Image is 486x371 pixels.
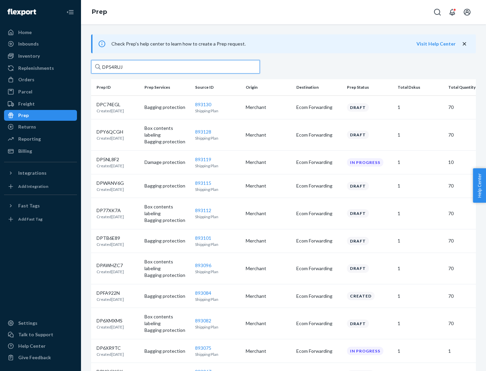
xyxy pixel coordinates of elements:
[63,5,77,19] button: Close Navigation
[398,104,443,111] p: 1
[4,86,77,97] a: Parcel
[195,187,240,192] p: Shipping Plan
[461,40,468,48] button: close
[18,331,53,338] div: Talk to Support
[91,60,260,74] input: Search prep jobs
[246,182,291,189] p: Merchant
[347,292,375,300] div: Created
[347,347,383,355] div: In progress
[398,293,443,299] p: 1
[97,262,124,269] p: DPAWHZC7
[142,79,192,95] th: Prep Services
[4,98,77,109] a: Freight
[246,265,291,272] p: Merchant
[347,103,369,112] div: Draft
[97,235,124,241] p: DPTB6E89
[195,214,240,220] p: Shipping Plan
[144,125,190,138] p: Box contents labeling
[144,272,190,279] p: Bagging protection
[18,202,40,209] div: Fast Tags
[296,159,342,166] p: Ecom Forwarding
[144,138,190,145] p: Bagging protection
[195,290,211,296] a: 893084
[97,241,124,247] p: Created [DATE]
[195,351,240,357] p: Shipping Plan
[4,74,77,85] a: Orders
[144,258,190,272] p: Box contents labeling
[18,354,51,361] div: Give Feedback
[347,209,369,218] div: Draft
[246,348,291,354] p: Merchant
[7,9,36,16] img: Flexport logo
[4,200,77,211] button: Fast Tags
[18,170,47,176] div: Integrations
[18,320,37,326] div: Settings
[195,102,211,107] a: 893130
[97,135,124,141] p: Created [DATE]
[296,265,342,272] p: Ecom Forwarding
[446,5,459,19] button: Open notifications
[4,134,77,144] a: Reporting
[92,8,107,16] a: Prep
[347,237,369,245] div: Draft
[144,293,190,299] p: Bagging protection
[195,235,211,241] a: 893101
[4,51,77,61] a: Inventory
[195,296,240,302] p: Shipping Plan
[195,163,240,169] p: Shipping Plan
[4,146,77,156] a: Billing
[144,104,190,111] p: Bagging protection
[246,132,291,138] p: Merchant
[195,108,240,114] p: Shipping Plan
[144,217,190,224] p: Bagging protection
[18,148,32,154] div: Billing
[294,79,344,95] th: Destination
[246,320,291,327] p: Merchant
[246,104,291,111] p: Merchant
[97,129,124,135] p: DPY6QCGH
[97,101,124,108] p: DPC74EGL
[398,320,443,327] p: 1
[97,163,124,169] p: Created [DATE]
[296,182,342,189] p: Ecom Forwarding
[473,168,486,203] span: Help Center
[195,135,240,141] p: Shipping Plan
[97,269,124,275] p: Created [DATE]
[4,329,77,340] a: Talk to Support
[347,264,369,273] div: Draft
[91,79,142,95] th: Prep ID
[97,180,124,187] p: DPWANV6G
[144,313,190,327] p: Box contents labeling
[18,136,41,142] div: Reporting
[86,2,112,22] ol: breadcrumbs
[4,318,77,329] a: Settings
[4,181,77,192] a: Add Integration
[431,5,444,19] button: Open Search Box
[195,241,240,247] p: Shipping Plan
[97,207,124,214] p: DP77XK7A
[296,210,342,217] p: Ecom Forwarding
[296,320,342,327] p: Ecom Forwarding
[347,158,383,167] div: In progress
[296,348,342,354] p: Ecom Forwarding
[18,88,32,95] div: Parcel
[97,296,124,302] p: Created [DATE]
[296,293,342,299] p: Ecom Forwarding
[4,63,77,74] a: Replenishments
[97,108,124,114] p: Created [DATE]
[18,65,54,72] div: Replenishments
[144,348,190,354] p: Bagging protection
[18,40,39,47] div: Inbounds
[195,207,211,213] a: 893112
[296,132,342,138] p: Ecom Forwarding
[18,123,36,130] div: Returns
[18,216,43,222] div: Add Fast Tag
[195,180,211,186] a: 893115
[97,156,124,163] p: DP5NL8F2
[398,210,443,217] p: 1
[398,348,443,354] p: 1
[144,237,190,244] p: Bagging protection
[296,237,342,244] p: Ecom Forwarding
[18,101,35,107] div: Freight
[4,214,77,225] a: Add Fast Tag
